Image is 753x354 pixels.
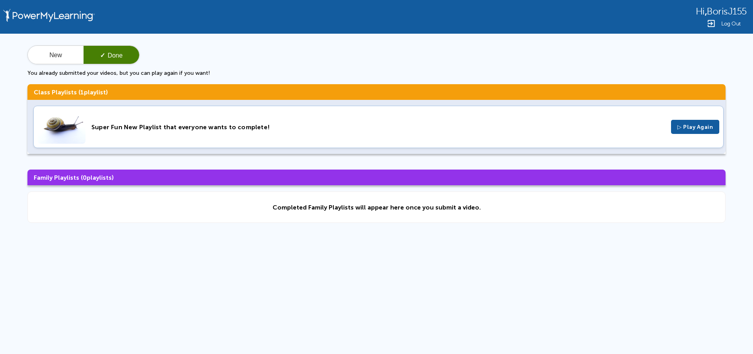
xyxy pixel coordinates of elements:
span: 0 [83,174,87,181]
iframe: Chat [720,319,747,348]
h3: Family Playlists ( playlists) [27,170,726,185]
span: Log Out [721,21,741,27]
h3: Class Playlists ( playlist) [27,84,726,100]
span: Hi [696,6,705,17]
button: New [28,46,84,65]
span: 1 [80,88,84,96]
div: Completed Family Playlists will appear here once you submit a video. [273,204,481,211]
div: Super Fun New Playlist that everyone wants to complete! [91,123,665,131]
img: Thumbnail [38,110,85,144]
button: ✓Done [84,46,139,65]
img: Logout Icon [706,19,716,28]
span: ✓ [100,52,105,59]
div: , [696,5,747,17]
span: ▷ Play Again [677,124,713,130]
span: BorisJ155 [707,6,747,17]
button: ▷ Play Again [671,120,719,134]
p: You already submitted your videos, but you can play again if you want! [27,70,726,76]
